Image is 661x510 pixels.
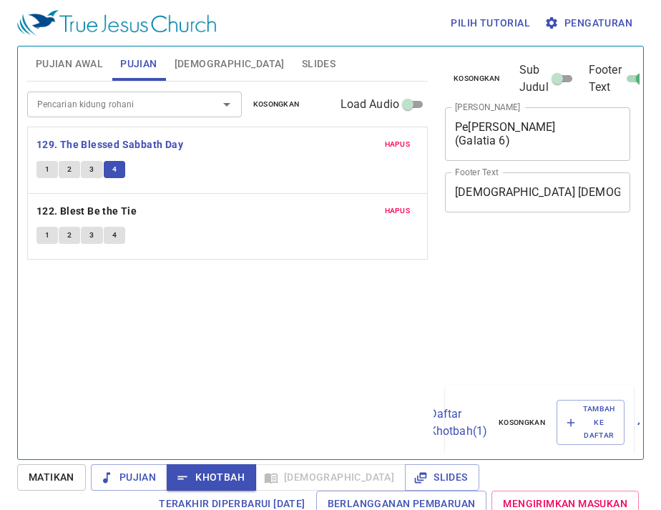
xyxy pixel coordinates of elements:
span: 4 [112,163,117,176]
button: Kosongkan [245,96,308,113]
button: Hapus [376,202,419,220]
button: Pujian [91,464,167,491]
button: Khotbah [167,464,256,491]
span: Sub Judul [519,62,549,96]
span: Kosongkan [253,98,300,111]
button: Slides [405,464,479,491]
span: Pujian [102,469,156,486]
img: True Jesus Church [17,10,216,36]
span: Kosongkan [499,416,545,429]
span: Tambah ke Daftar [566,403,615,442]
span: 3 [89,229,94,242]
span: Load Audio [341,96,400,113]
span: Khotbah [178,469,245,486]
span: Hapus [385,138,411,151]
button: Open [217,94,237,114]
button: 3 [81,227,102,244]
button: Tambah ke Daftar [557,400,625,445]
button: 3 [81,161,102,178]
p: Daftar Khotbah ( 1 ) [429,406,488,440]
button: 1 [36,161,58,178]
iframe: from-child [439,227,595,381]
button: Kosongkan [445,70,509,87]
button: 4 [104,161,125,178]
span: 4 [112,229,117,242]
span: Slides [302,55,336,73]
span: Matikan [29,469,74,486]
b: 129. The Blessed Sabbath Day [36,136,183,154]
span: 1 [45,229,49,242]
span: Footer Text [589,62,622,96]
button: Pilih tutorial [445,10,536,36]
button: 1 [36,227,58,244]
span: [DEMOGRAPHIC_DATA] [175,55,285,73]
div: Daftar Khotbah(1)KosongkanTambah ke Daftar [445,386,634,459]
span: Pujian Awal [36,55,103,73]
span: Pilih tutorial [451,14,530,32]
button: Hapus [376,136,419,153]
button: 4 [104,227,125,244]
span: Hapus [385,205,411,217]
button: 122. Blest Be the Tie [36,202,139,220]
span: 2 [67,163,72,176]
span: Pujian [120,55,157,73]
button: 2 [59,161,80,178]
button: 129. The Blessed Sabbath Day [36,136,186,154]
span: Kosongkan [454,72,500,85]
textarea: Pe[PERSON_NAME] (Galatia 6) [455,120,620,147]
span: Slides [416,469,467,486]
button: Matikan [17,464,86,491]
button: Kosongkan [490,414,554,431]
b: 122. Blest Be the Tie [36,202,137,220]
span: 2 [67,229,72,242]
span: 3 [89,163,94,176]
span: Pengaturan [547,14,632,32]
span: 1 [45,163,49,176]
button: Pengaturan [542,10,638,36]
button: 2 [59,227,80,244]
